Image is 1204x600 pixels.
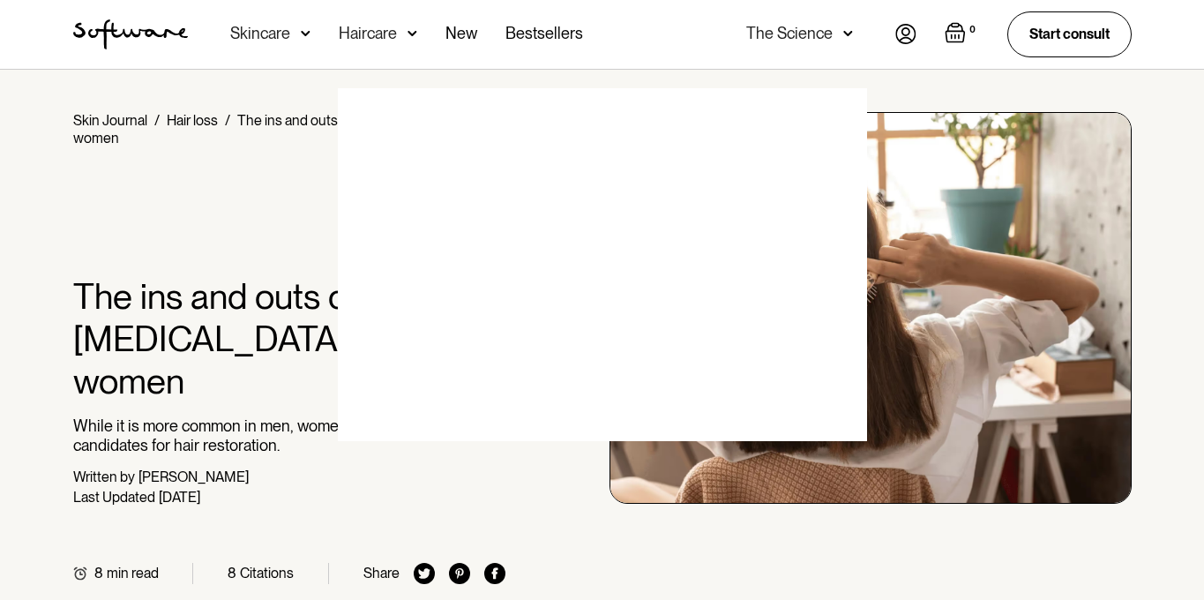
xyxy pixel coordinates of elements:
[73,489,155,506] div: Last Updated
[301,25,310,42] img: arrow down
[94,565,103,581] div: 8
[107,565,159,581] div: min read
[225,112,230,129] div: /
[73,275,506,402] h1: The ins and outs of [MEDICAL_DATA] for women
[966,22,979,38] div: 0
[73,416,506,454] p: While it is more common in men, women can also be candidates for hair restoration.
[228,565,236,581] div: 8
[408,25,417,42] img: arrow down
[73,112,482,146] div: The ins and outs of [MEDICAL_DATA] for women
[73,112,147,129] a: Skin Journal
[240,565,294,581] div: Citations
[843,25,853,42] img: arrow down
[449,563,470,584] img: pinterest icon
[363,565,400,581] div: Share
[338,88,867,441] img: blank image
[945,22,979,47] a: Open empty cart
[73,19,188,49] img: Software Logo
[138,469,249,485] div: [PERSON_NAME]
[339,25,397,42] div: Haircare
[230,25,290,42] div: Skincare
[167,112,218,129] a: Hair loss
[73,19,188,49] a: home
[154,112,160,129] div: /
[484,563,505,584] img: facebook icon
[414,563,435,584] img: twitter icon
[73,469,135,485] div: Written by
[1007,11,1132,56] a: Start consult
[159,489,200,506] div: [DATE]
[746,25,833,42] div: The Science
